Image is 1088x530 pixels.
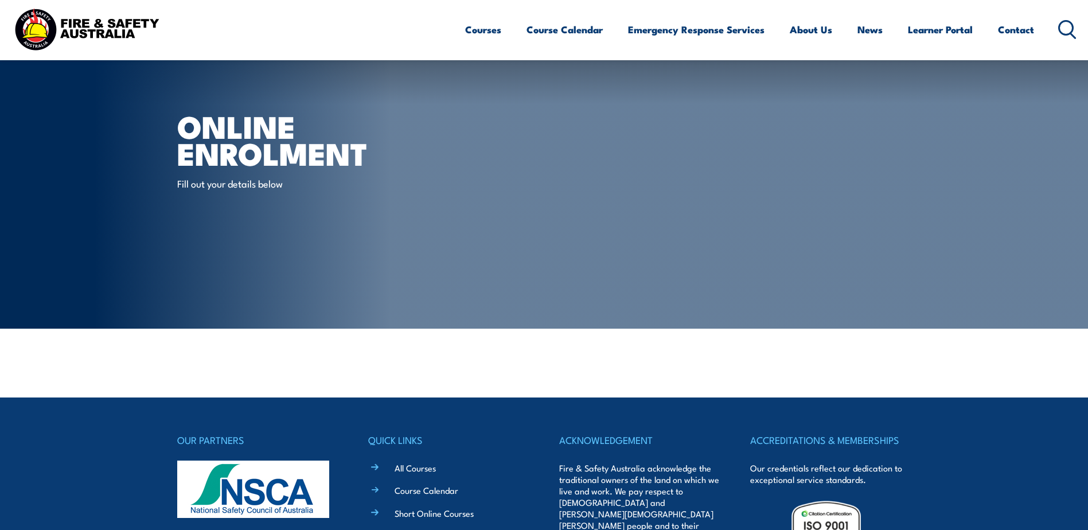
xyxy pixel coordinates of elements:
[527,14,603,45] a: Course Calendar
[395,484,458,496] a: Course Calendar
[559,432,720,448] h4: ACKNOWLEDGEMENT
[998,14,1034,45] a: Contact
[368,432,529,448] h4: QUICK LINKS
[857,14,883,45] a: News
[750,462,911,485] p: Our credentials reflect our dedication to exceptional service standards.
[465,14,501,45] a: Courses
[790,14,832,45] a: About Us
[177,432,338,448] h4: OUR PARTNERS
[177,112,461,166] h1: Online Enrolment
[750,432,911,448] h4: ACCREDITATIONS & MEMBERSHIPS
[395,462,436,474] a: All Courses
[628,14,765,45] a: Emergency Response Services
[177,177,387,190] p: Fill out your details below
[177,461,329,518] img: nsca-logo-footer
[395,507,474,519] a: Short Online Courses
[908,14,973,45] a: Learner Portal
